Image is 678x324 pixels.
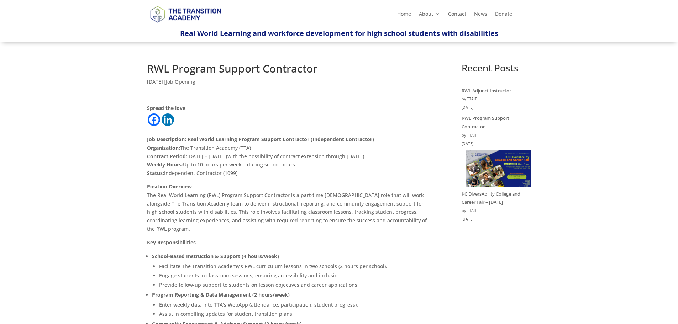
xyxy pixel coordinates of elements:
p: The Real World Learning (RWL) Program Support Contractor is a part-time [DEMOGRAPHIC_DATA] role t... [147,182,430,238]
li: Engage students in classroom sessions, ensuring accessibility and inclusion. [159,271,430,280]
time: [DATE] [462,103,531,112]
div: Spread the love [147,104,430,112]
a: Contact [448,11,466,19]
img: TTA Brand_TTA Primary Logo_Horizontal_Light BG [147,1,224,27]
li: Assist in compiling updates for student transition plans. [159,309,430,319]
a: Logo-Noticias [147,21,224,28]
div: by TTAIT [462,95,531,103]
a: News [474,11,487,19]
p: | [147,78,430,91]
a: Job Opening [166,78,195,85]
strong: School-Based Instruction & Support (4 hours/week) [152,253,279,260]
a: RWL Program Support Contractor [462,115,509,130]
div: by TTAIT [462,131,531,140]
a: KC DiversAbility College and Career Fair – [DATE] [462,191,520,206]
strong: Weekly Hours: [147,161,183,168]
strong: Position Overview [147,183,192,190]
a: Donate [495,11,512,19]
a: RWL Adjunct Instructor [462,87,511,94]
span: [DATE] [147,78,163,85]
p: The Transition Academy (TTA) [DATE] – [DATE] (with the possibility of contract extension through ... [147,127,430,182]
strong: Status: [147,170,164,176]
strong: Contract Period: [147,153,187,160]
li: Provide follow-up support to students on lesson objectives and career applications. [159,280,430,290]
strong: Job Description: Real World Learning Program Support Contractor (Independent Contractor) Organiza... [147,136,374,151]
a: Facebook [148,113,160,126]
time: [DATE] [462,140,531,148]
h2: Recent Posts [462,63,531,76]
strong: Key Responsibilities [147,239,196,246]
strong: Program Reporting & Data Management (2 hours/week) [152,291,290,298]
div: by TTAIT [462,207,531,215]
h1: RWL Program Support Contractor [147,63,430,78]
a: Home [397,11,411,19]
time: [DATE] [462,215,531,224]
a: About [419,11,440,19]
li: Facilitate The Transition Academy’s RWL curriculum lessons in two schools (2 hours per school). [159,262,430,271]
span: Real World Learning and workforce development for high school students with disabilities [180,28,498,38]
a: Linkedin [162,113,174,126]
li: Enter weekly data into TTA’s WebApp (attendance, participation, student progress). [159,300,430,309]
